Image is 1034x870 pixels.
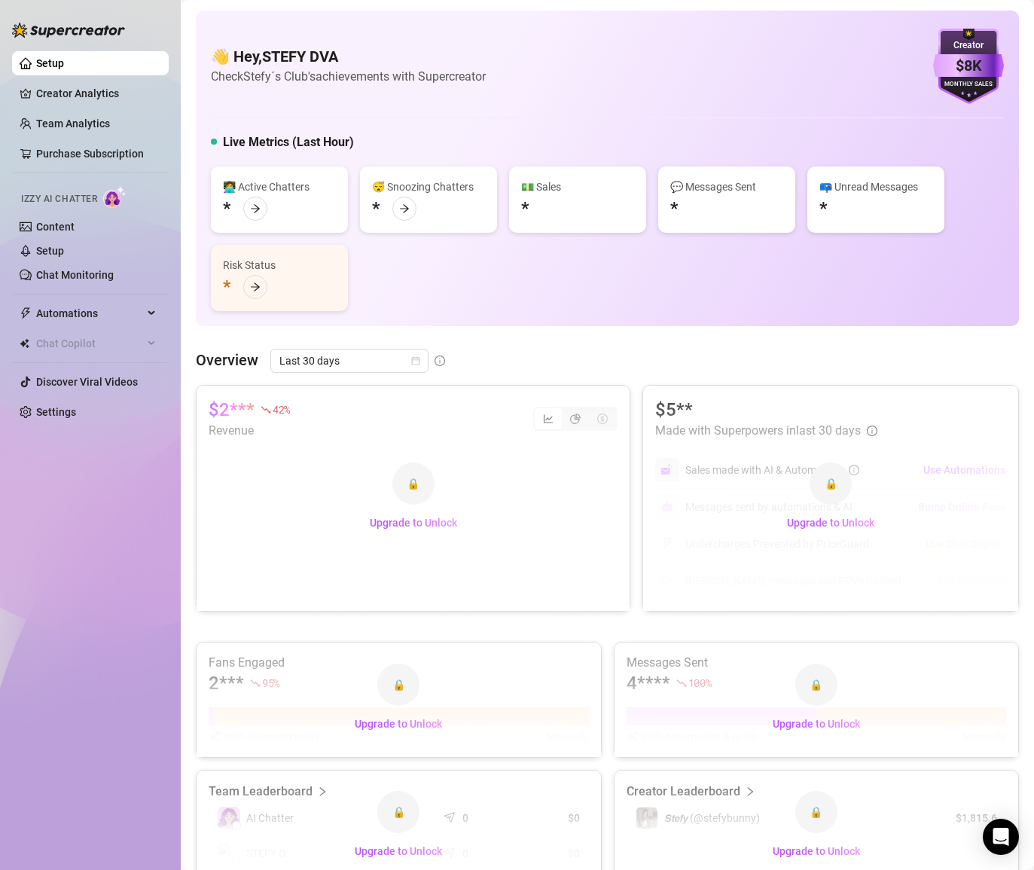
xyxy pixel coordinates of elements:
a: Discover Viral Videos [36,376,138,388]
div: 🔒 [392,462,435,505]
span: info-circle [435,356,445,366]
div: Monthly Sales [933,80,1004,90]
a: Creator Analytics [36,81,157,105]
span: calendar [411,356,420,365]
button: Upgrade to Unlock [343,839,454,863]
span: arrow-right [250,282,261,292]
span: Upgrade to Unlock [773,845,860,857]
div: $8K [933,54,1004,78]
span: Upgrade to Unlock [355,845,442,857]
div: 🔒 [795,791,837,833]
a: Chat Monitoring [36,269,114,281]
div: Risk Status [223,257,336,273]
span: Automations [36,301,143,325]
button: Upgrade to Unlock [761,839,872,863]
button: Upgrade to Unlock [358,511,469,535]
div: 💬 Messages Sent [670,179,783,195]
button: Upgrade to Unlock [761,712,872,736]
a: Setup [36,57,64,69]
img: logo-BBDzfeDw.svg [12,23,125,38]
span: Upgrade to Unlock [355,718,442,730]
div: 😴 Snoozing Chatters [372,179,485,195]
span: Upgrade to Unlock [370,517,457,529]
div: 💵 Sales [521,179,634,195]
div: 📪 Unread Messages [819,179,932,195]
span: arrow-right [399,203,410,214]
button: Upgrade to Unlock [343,712,454,736]
button: Upgrade to Unlock [775,511,886,535]
article: Overview [196,349,258,371]
div: Creator [933,38,1004,53]
span: thunderbolt [20,307,32,319]
a: Settings [36,406,76,418]
img: Chat Copilot [20,338,29,349]
a: Purchase Subscription [36,148,144,160]
div: 🔒 [377,791,419,833]
span: Izzy AI Chatter [21,192,97,206]
a: Team Analytics [36,118,110,130]
h4: 👋 Hey, STEFY DVA [211,46,486,67]
span: Chat Copilot [36,331,143,356]
img: AI Chatter [103,186,127,208]
div: 👩‍💻 Active Chatters [223,179,336,195]
article: Check Stefy´s Club's achievements with Supercreator [211,67,486,86]
span: Upgrade to Unlock [773,718,860,730]
a: Setup [36,245,64,257]
a: Content [36,221,75,233]
div: Open Intercom Messenger [983,819,1019,855]
div: 🔒 [377,664,419,706]
span: Upgrade to Unlock [787,517,874,529]
div: 🔒 [795,664,837,706]
div: 🔒 [810,462,852,505]
h5: Live Metrics (Last Hour) [223,133,354,151]
span: Last 30 days [279,350,419,372]
img: purple-badge-B9DA21FR.svg [933,29,1004,104]
span: arrow-right [250,203,261,214]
